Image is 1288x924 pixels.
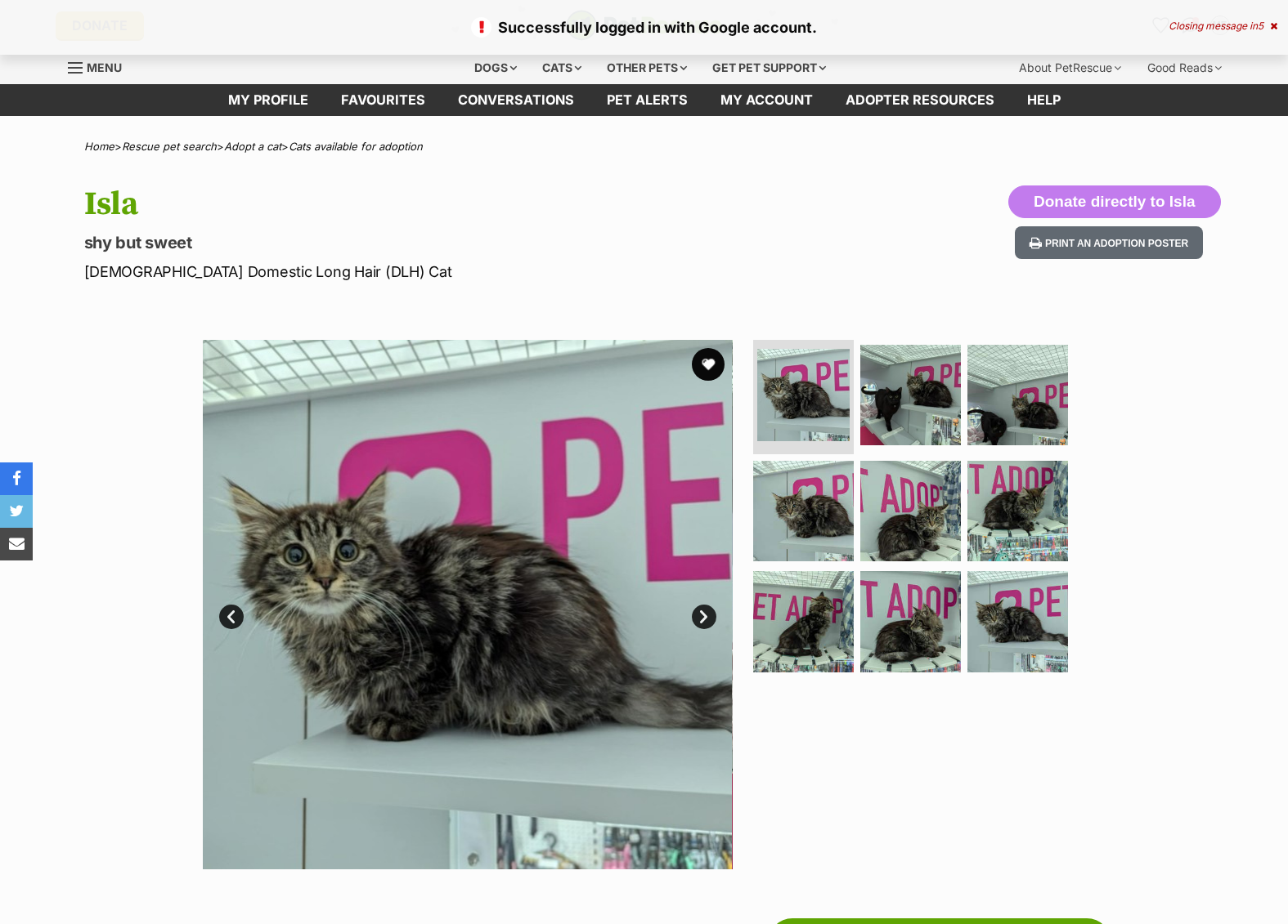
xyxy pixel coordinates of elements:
div: Closing message in [1169,20,1277,32]
a: Prev [219,605,244,629]
a: Home [84,140,114,153]
button: Print an adoption poster [1015,226,1203,260]
div: Dogs [463,51,528,84]
p: [DEMOGRAPHIC_DATA] Domestic Long Hair (DLH) Cat [84,261,776,283]
span: 5 [1258,20,1263,32]
div: About PetRescue [1008,51,1133,84]
a: Next [692,605,716,629]
img: Photo of Isla [860,461,961,561]
p: Successfully logged in with Google account. [16,16,1272,38]
img: Photo of Isla [860,345,961,445]
a: Menu [68,51,133,81]
p: shy but sweet [84,231,776,254]
a: My profile [212,84,325,116]
a: Rescue pet search [122,140,217,153]
div: Other pets [595,51,698,84]
a: Help [1011,84,1077,116]
img: Photo of Isla [203,340,733,869]
span: Menu [87,60,122,74]
a: Adopt a cat [224,140,281,153]
div: Good Reads [1136,51,1233,84]
a: conversations [442,84,590,116]
a: Favourites [325,84,442,116]
a: Adopter resources [829,84,1011,116]
a: Cats available for adoption [289,140,423,153]
div: Get pet support [701,51,837,84]
a: My account [704,84,829,116]
img: Photo of Isla [753,461,854,561]
img: Photo of Isla [967,571,1068,672]
h1: Isla [84,185,776,223]
a: Pet alerts [590,84,704,116]
img: Photo of Isla [757,349,850,441]
img: Photo of Isla [753,571,854,672]
div: Cats [531,51,593,84]
img: Photo of Isla [967,461,1068,561]
button: favourite [692,348,725,381]
button: Donate directly to Isla [1008,185,1220,218]
div: > > > [43,141,1245,153]
img: Photo of Isla [732,340,1262,869]
img: Photo of Isla [860,571,961,672]
img: Photo of Isla [967,345,1068,445]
